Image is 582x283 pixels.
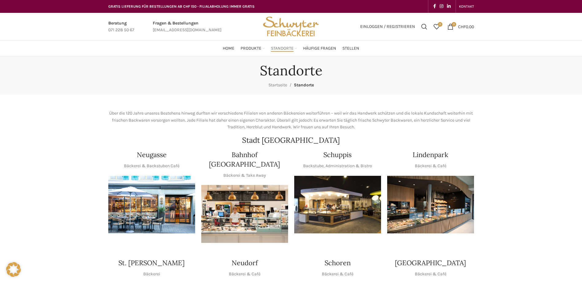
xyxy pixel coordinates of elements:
div: Meine Wunschliste [430,21,443,33]
span: KONTAKT [459,4,474,9]
a: KONTAKT [459,0,474,13]
a: Stellen [342,42,359,55]
a: 0 [430,21,443,33]
div: 1 / 1 [201,185,288,243]
h4: Neugasse [137,150,167,160]
p: Über die 120 Jahre unseres Bestehens hinweg durften wir verschiedene Filialen von anderen Bäckere... [108,110,474,130]
a: Einloggen / Registrieren [357,21,418,33]
h4: [GEOGRAPHIC_DATA] [395,258,466,268]
a: Linkedin social link [445,2,453,11]
a: Instagram social link [438,2,445,11]
h2: Stadt [GEOGRAPHIC_DATA] [108,137,474,144]
p: Bäckerei & Backstuben Café [124,163,179,169]
div: 1 / 1 [387,176,474,234]
span: Stellen [342,46,359,51]
a: Site logo [261,24,321,29]
a: Häufige Fragen [303,42,336,55]
span: GRATIS LIEFERUNG FÜR BESTELLUNGEN AB CHF 150 - FILIALABHOLUNG IMMER GRATIS [108,4,255,9]
span: Häufige Fragen [303,46,336,51]
bdi: 0.00 [458,24,474,29]
img: Neugasse [108,176,195,234]
span: Home [223,46,234,51]
img: Bäckerei Schwyter [261,13,321,40]
h4: Schuppis [323,150,352,160]
a: Infobox link [108,20,134,34]
h4: St. [PERSON_NAME] [118,258,185,268]
img: 017-e1571925257345 [387,176,474,234]
div: Main navigation [105,42,477,55]
a: Startseite [268,82,287,88]
span: Produkte [241,46,261,51]
p: Bäckerei & Café [415,271,446,277]
span: Standorte [294,82,314,88]
p: Bäckerei & Café [322,271,353,277]
h1: Standorte [260,62,322,79]
div: 1 / 1 [108,176,195,234]
h4: Schoren [325,258,351,268]
span: 0 [438,22,442,27]
a: Facebook social link [431,2,438,11]
a: Infobox link [153,20,222,34]
h4: Lindenpark [413,150,448,160]
p: Backstube, Administration & Bistro [303,163,372,169]
p: Bäckerei & Café [415,163,446,169]
img: 150130-Schwyter-013 [294,176,381,234]
div: Secondary navigation [456,0,477,13]
a: Suchen [418,21,430,33]
div: 1 / 1 [294,176,381,234]
span: Standorte [271,46,294,51]
img: Bahnhof St. Gallen [201,185,288,243]
span: 0 [452,22,456,27]
p: Bäckerei & Café [229,271,260,277]
p: Bäckerei & Take Away [223,172,266,179]
span: Einloggen / Registrieren [360,25,415,29]
a: 0 CHF0.00 [444,21,477,33]
h4: Bahnhof [GEOGRAPHIC_DATA] [201,150,288,169]
span: CHF [458,24,466,29]
a: Home [223,42,234,55]
a: Standorte [271,42,297,55]
p: Bäckerei [143,271,160,277]
a: Produkte [241,42,265,55]
h4: Neudorf [232,258,258,268]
